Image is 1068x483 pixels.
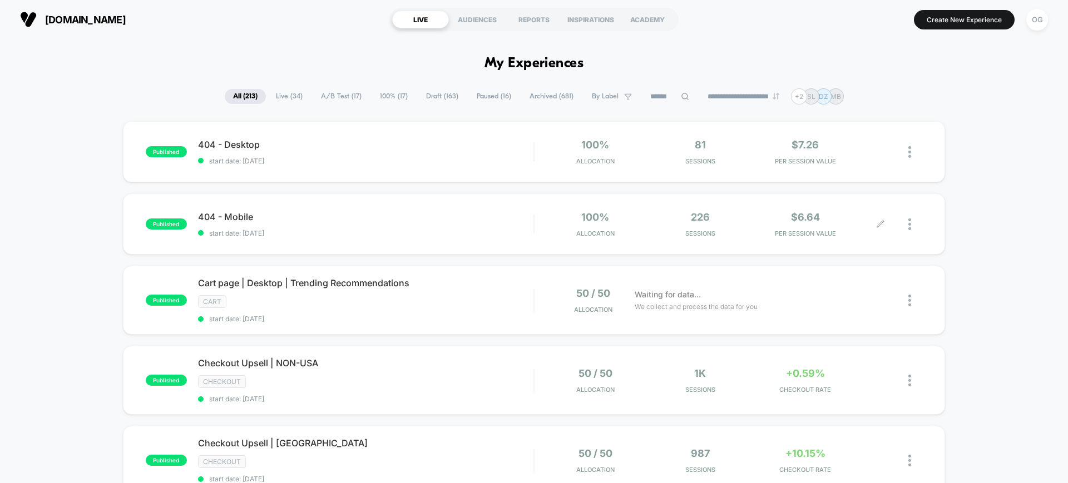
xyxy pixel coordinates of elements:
span: Paused ( 16 ) [468,89,520,104]
span: CHECKOUT RATE [755,386,855,394]
button: OG [1023,8,1051,31]
p: DZ [819,92,828,101]
span: 987 [691,447,710,459]
span: 81 [695,139,706,151]
span: published [146,218,187,230]
button: [DOMAIN_NAME] [17,11,129,28]
span: [DOMAIN_NAME] [45,14,126,26]
span: Waiting for data... [635,288,701,301]
span: Archived ( 681 ) [521,89,582,104]
span: +0.59% [786,367,825,379]
span: 50 / 50 [578,367,612,379]
img: close [908,295,911,306]
span: PER SESSION VALUE [755,230,855,237]
div: INSPIRATIONS [562,11,619,28]
p: SL [807,92,815,101]
span: Sessions [651,230,750,237]
span: A/B Test ( 17 ) [313,89,370,104]
span: 404 - Mobile [198,211,533,222]
span: Allocation [576,157,615,165]
img: close [908,455,911,466]
button: Create New Experience [914,10,1015,29]
div: AUDIENCES [449,11,506,28]
img: close [908,146,911,158]
span: published [146,295,187,306]
div: ACADEMY [619,11,676,28]
span: Allocation [574,306,612,313]
span: Sessions [651,157,750,165]
span: published [146,455,187,466]
div: + 2 [791,88,807,104]
span: start date: [DATE] [198,475,533,483]
span: $7.26 [792,139,819,151]
span: 1k [694,367,706,379]
span: Checkout [198,455,246,468]
img: end [773,93,779,99]
span: Checkout Upsell | [GEOGRAPHIC_DATA] [198,437,533,449]
span: published [146,375,187,386]
span: Checkout [198,375,246,388]
span: We collect and process the data for you [635,301,758,312]
span: 100% ( 17 ) [372,89,416,104]
span: start date: [DATE] [198,229,533,237]
img: close [908,375,911,386]
span: Sessions [651,466,750,474]
span: 404 - Desktop [198,139,533,150]
span: Cart page | Desktop | Trending Recommendations [198,277,533,288]
span: Checkout Upsell | NON-USA [198,357,533,369]
span: Live ( 34 ) [268,89,311,104]
span: PER SESSION VALUE [755,157,855,165]
span: All ( 213 ) [225,89,266,104]
img: close [908,218,911,230]
span: cart [198,295,226,308]
span: start date: [DATE] [198,395,533,403]
span: +10.15% [785,447,825,459]
span: CHECKOUT RATE [755,466,855,474]
span: Allocation [576,230,615,237]
div: LIVE [392,11,449,28]
span: 100% [581,211,609,223]
img: Visually logo [20,11,37,28]
span: Sessions [651,386,750,394]
div: REPORTS [506,11,562,28]
p: MB [830,92,841,101]
span: $6.64 [791,211,820,223]
span: Draft ( 163 ) [418,89,467,104]
span: start date: [DATE] [198,157,533,165]
span: 100% [581,139,609,151]
span: 50 / 50 [576,287,610,299]
h1: My Experiences [484,56,584,72]
span: Allocation [576,466,615,474]
span: start date: [DATE] [198,315,533,323]
span: published [146,146,187,157]
span: 226 [691,211,710,223]
span: Allocation [576,386,615,394]
span: By Label [592,92,619,101]
div: OG [1026,9,1048,31]
span: 50 / 50 [578,447,612,459]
